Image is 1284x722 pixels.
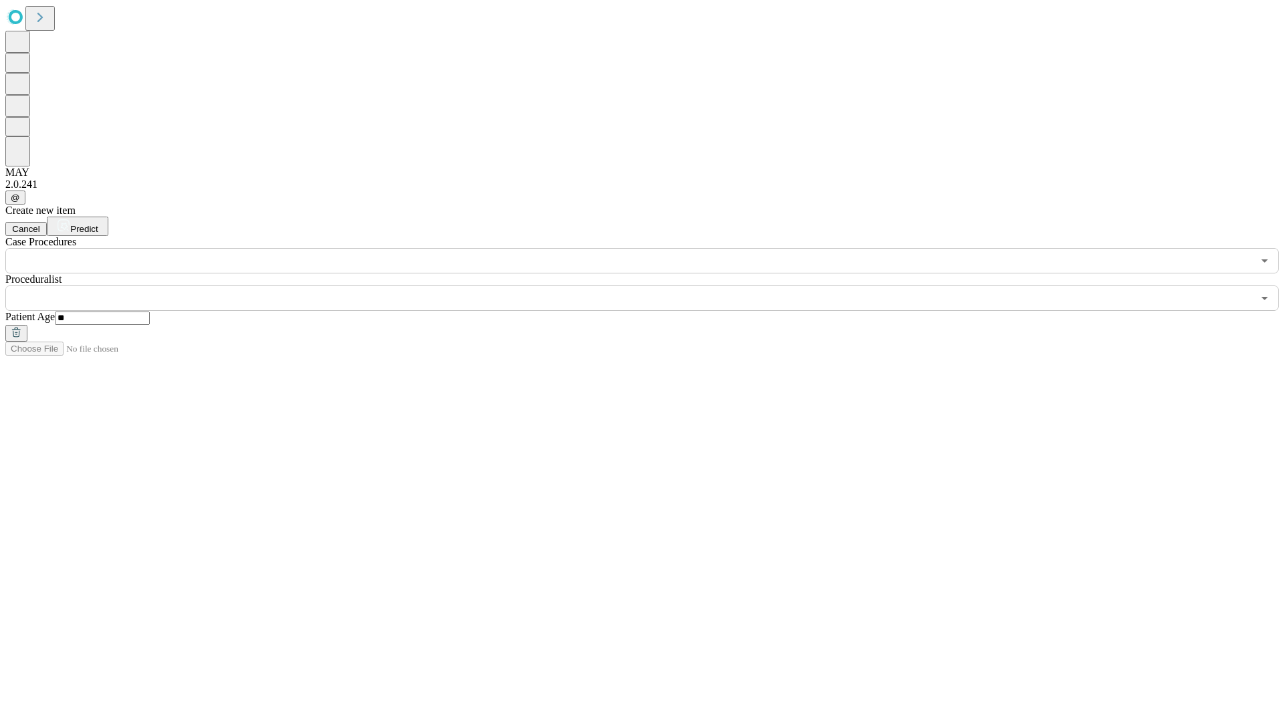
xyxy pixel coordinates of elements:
span: Predict [70,224,98,234]
span: Create new item [5,205,76,216]
span: Proceduralist [5,273,62,285]
span: Patient Age [5,311,55,322]
button: Predict [47,217,108,236]
div: 2.0.241 [5,178,1279,191]
span: Cancel [12,224,40,234]
span: Scheduled Procedure [5,236,76,247]
button: Open [1255,289,1274,308]
span: @ [11,193,20,203]
button: @ [5,191,25,205]
button: Cancel [5,222,47,236]
button: Open [1255,251,1274,270]
div: MAY [5,166,1279,178]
